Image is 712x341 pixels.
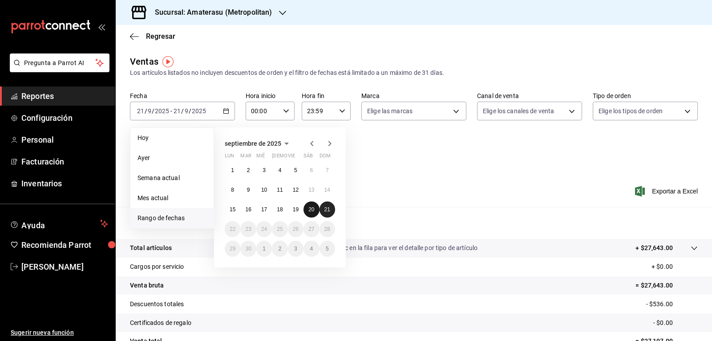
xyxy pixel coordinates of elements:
abbr: lunes [225,153,234,162]
button: 8 de septiembre de 2025 [225,182,240,198]
label: Fecha [130,93,235,99]
span: Mes actual [138,193,206,203]
abbr: 3 de septiembre de 2025 [263,167,266,173]
abbr: 15 de septiembre de 2025 [230,206,235,213]
div: Ventas [130,55,158,68]
input: -- [173,107,181,115]
abbr: 4 de octubre de 2025 [310,246,313,252]
abbr: 23 de septiembre de 2025 [245,226,251,232]
abbr: 6 de septiembre de 2025 [310,167,313,173]
p: Resumen [130,218,698,228]
span: Personal [21,134,108,146]
label: Marca [361,93,466,99]
button: 15 de septiembre de 2025 [225,201,240,218]
span: / [145,107,147,115]
button: 4 de octubre de 2025 [303,241,319,257]
abbr: 1 de septiembre de 2025 [231,167,234,173]
button: 13 de septiembre de 2025 [303,182,319,198]
img: Tooltip marker [162,56,174,67]
button: Exportar a Excel [637,186,698,197]
span: Elige los canales de venta [483,107,554,115]
p: Certificados de regalo [130,318,191,328]
abbr: 11 de septiembre de 2025 [277,187,283,193]
span: Elige las marcas [367,107,413,115]
abbr: 13 de septiembre de 2025 [308,187,314,193]
abbr: 28 de septiembre de 2025 [324,226,330,232]
span: Semana actual [138,173,206,183]
button: 27 de septiembre de 2025 [303,221,319,237]
abbr: 19 de septiembre de 2025 [293,206,299,213]
button: septiembre de 2025 [225,138,292,149]
button: open_drawer_menu [98,23,105,30]
abbr: 14 de septiembre de 2025 [324,187,330,193]
button: 1 de septiembre de 2025 [225,162,240,178]
abbr: 3 de octubre de 2025 [294,246,297,252]
button: 29 de septiembre de 2025 [225,241,240,257]
abbr: 12 de septiembre de 2025 [293,187,299,193]
button: Pregunta a Parrot AI [10,53,109,72]
button: 18 de septiembre de 2025 [272,201,287,218]
span: Hoy [138,133,206,143]
abbr: 21 de septiembre de 2025 [324,206,330,213]
label: Hora inicio [246,93,295,99]
span: Pregunta a Parrot AI [24,58,96,68]
abbr: martes [240,153,251,162]
p: - $536.00 [646,300,698,309]
button: Regresar [130,32,175,41]
abbr: 2 de octubre de 2025 [279,246,282,252]
abbr: 1 de octubre de 2025 [263,246,266,252]
input: -- [184,107,189,115]
abbr: 4 de septiembre de 2025 [279,167,282,173]
button: 2 de septiembre de 2025 [240,162,256,178]
button: 2 de octubre de 2025 [272,241,287,257]
span: - [170,107,172,115]
input: ---- [191,107,206,115]
button: 25 de septiembre de 2025 [272,221,287,237]
span: Recomienda Parrot [21,239,108,251]
abbr: jueves [272,153,324,162]
abbr: 26 de septiembre de 2025 [293,226,299,232]
label: Hora fin [302,93,351,99]
abbr: domingo [320,153,331,162]
abbr: 9 de septiembre de 2025 [247,187,250,193]
button: 19 de septiembre de 2025 [288,201,303,218]
abbr: 25 de septiembre de 2025 [277,226,283,232]
span: Ayuda [21,218,97,229]
button: 24 de septiembre de 2025 [256,221,272,237]
p: Descuentos totales [130,300,184,309]
abbr: viernes [288,153,295,162]
abbr: 20 de septiembre de 2025 [308,206,314,213]
div: Los artículos listados no incluyen descuentos de orden y el filtro de fechas está limitado a un m... [130,68,698,78]
button: 12 de septiembre de 2025 [288,182,303,198]
p: + $27,643.00 [635,243,673,253]
input: -- [147,107,152,115]
button: 21 de septiembre de 2025 [320,201,335,218]
abbr: 5 de septiembre de 2025 [294,167,297,173]
span: Reportes [21,90,108,102]
button: 14 de septiembre de 2025 [320,182,335,198]
p: Da clic en la fila para ver el detalle por tipo de artículo [330,243,477,253]
span: Regresar [146,32,175,41]
button: 30 de septiembre de 2025 [240,241,256,257]
button: 22 de septiembre de 2025 [225,221,240,237]
button: 7 de septiembre de 2025 [320,162,335,178]
span: Rango de fechas [138,214,206,223]
abbr: 10 de septiembre de 2025 [261,187,267,193]
span: / [152,107,154,115]
abbr: 22 de septiembre de 2025 [230,226,235,232]
button: 11 de septiembre de 2025 [272,182,287,198]
input: ---- [154,107,170,115]
label: Tipo de orden [593,93,698,99]
p: = $27,643.00 [635,281,698,290]
button: 3 de octubre de 2025 [288,241,303,257]
span: Inventarios [21,177,108,189]
abbr: 24 de septiembre de 2025 [261,226,267,232]
button: 16 de septiembre de 2025 [240,201,256,218]
h3: Sucursal: Amaterasu (Metropolitan) [148,7,272,18]
span: [PERSON_NAME] [21,261,108,273]
button: 23 de septiembre de 2025 [240,221,256,237]
span: Elige los tipos de orden [599,107,663,115]
abbr: 7 de septiembre de 2025 [326,167,329,173]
